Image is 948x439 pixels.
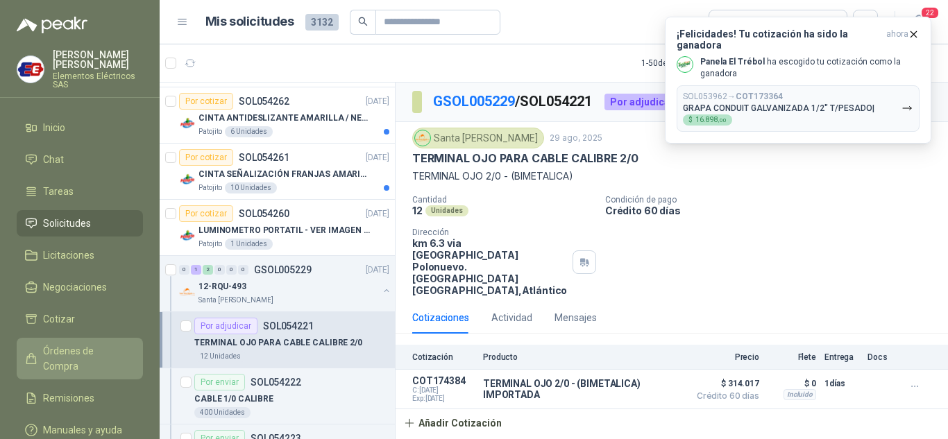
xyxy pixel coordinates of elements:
[179,227,196,244] img: Company Logo
[194,318,257,334] div: Por adjudicar
[683,114,732,126] div: $
[677,57,693,72] img: Company Logo
[160,312,395,368] a: Por adjudicarSOL054221TERMINAL OJO PARA CABLE CALIBRE 2/012 Unidades
[550,132,602,145] p: 29 ago, 2025
[251,377,301,387] p: SOL054222
[17,178,143,205] a: Tareas
[198,112,371,125] p: CINTA ANTIDESLIZANTE AMARILLA / NEGRA
[305,14,339,31] span: 3132
[17,146,143,173] a: Chat
[784,389,816,400] div: Incluido
[179,265,189,275] div: 0
[415,130,430,146] img: Company Logo
[824,352,859,362] p: Entrega
[718,117,727,123] span: ,00
[214,265,225,275] div: 0
[412,352,475,362] p: Cotización
[43,152,64,167] span: Chat
[179,115,196,132] img: Company Logo
[433,93,515,110] a: GSOL005229
[412,151,638,166] p: TERMINAL OJO PARA CABLE CALIBRE 2/0
[555,310,597,325] div: Mensajes
[412,237,567,296] p: km 6.3 via [GEOGRAPHIC_DATA] Polonuevo. [GEOGRAPHIC_DATA] [GEOGRAPHIC_DATA] , Atlántico
[412,375,475,386] p: COT174384
[225,182,277,193] div: 10 Unidades
[198,280,246,293] p: 12-RQU-493
[226,265,237,275] div: 0
[695,117,727,123] span: 16.898
[239,209,289,218] p: SOL054260
[198,239,222,250] p: Patojito
[412,395,475,403] span: Exp: [DATE]
[700,56,920,80] p: ha escogido tu cotización como la ganadora
[690,352,759,362] p: Precio
[641,52,727,74] div: 1 - 50 de 855
[225,126,273,137] div: 6 Unidades
[198,224,371,237] p: LUMINOMETRO PORTATIL - VER IMAGEN ADJUNTA
[677,28,881,51] h3: ¡Felicidades! Tu cotización ha sido la ganadora
[412,386,475,395] span: C: [DATE]
[43,279,107,295] span: Negociaciones
[17,306,143,332] a: Cotizar
[179,205,233,222] div: Por cotizar
[17,56,44,83] img: Company Logo
[239,96,289,106] p: SOL054262
[412,169,931,184] p: TERMINAL OJO 2/0 - (BIMETALICA)
[254,265,312,275] p: GSOL005229
[366,264,389,277] p: [DATE]
[194,336,362,350] p: TERMINAL OJO PARA CABLE CALIBRE 2/0
[768,352,816,362] p: Flete
[43,422,122,438] span: Manuales y ayuda
[17,210,143,236] a: Solicitudes
[412,128,544,148] div: Santa [PERSON_NAME]
[366,95,389,108] p: [DATE]
[886,28,908,51] span: ahora
[17,274,143,300] a: Negociaciones
[17,385,143,411] a: Remisiones
[53,72,143,89] p: Elementos Eléctricos SAS
[604,94,679,110] div: Por adjudicar
[690,375,759,392] span: $ 314.017
[867,352,895,362] p: Docs
[690,392,759,400] span: Crédito 60 días
[194,407,251,418] div: 400 Unidades
[17,17,87,33] img: Logo peakr
[483,378,682,400] p: TERMINAL OJO 2/0 - (BIMETALICA) IMPORTADA
[179,149,233,166] div: Por cotizar
[906,10,931,35] button: 22
[683,103,874,113] p: GRAPA CONDUIT GALVANIZADA 1/2" T/PESADO|
[53,50,143,69] p: [PERSON_NAME] [PERSON_NAME]
[179,261,392,306] a: 0 1 2 0 0 0 GSOL005229[DATE] Company Logo12-RQU-493Santa [PERSON_NAME]
[824,375,859,392] p: 1 días
[683,92,783,102] p: SOL053962 →
[677,85,920,132] button: SOL053962→COT173364GRAPA CONDUIT GALVANIZADA 1/2" T/PESADO|$16.898,00
[433,91,593,112] p: / SOL054221
[425,205,468,216] div: Unidades
[225,239,273,250] div: 1 Unidades
[198,182,222,193] p: Patojito
[203,265,213,275] div: 2
[198,295,273,306] p: Santa [PERSON_NAME]
[17,242,143,268] a: Licitaciones
[17,338,143,379] a: Órdenes de Compra
[43,184,74,199] span: Tareas
[700,57,765,67] b: Panela El Trébol
[17,114,143,141] a: Inicio
[160,144,395,200] a: Por cotizarSOL054261[DATE] Company LogoCINTA SEÑALIZACIÓN FRANJAS AMARILLAS NEGRAPatojito10 Unidades
[920,6,940,19] span: 22
[238,265,248,275] div: 0
[160,87,395,144] a: Por cotizarSOL054262[DATE] Company LogoCINTA ANTIDESLIZANTE AMARILLA / NEGRAPatojito6 Unidades
[43,120,65,135] span: Inicio
[160,200,395,256] a: Por cotizarSOL054260[DATE] Company LogoLUMINOMETRO PORTATIL - VER IMAGEN ADJUNTAPatojito1 Unidades
[665,17,931,144] button: ¡Felicidades! Tu cotización ha sido la ganadoraahora Company LogoPanela El Trébol ha escogido tu ...
[412,227,567,237] p: Dirección
[43,343,130,374] span: Órdenes de Compra
[194,393,273,406] p: CABLE 1/0 CALIBRE
[179,93,233,110] div: Por cotizar
[194,351,246,362] div: 12 Unidades
[412,195,594,205] p: Cantidad
[736,92,783,101] b: COT173364
[43,248,94,263] span: Licitaciones
[191,265,201,275] div: 1
[605,205,942,216] p: Crédito 60 días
